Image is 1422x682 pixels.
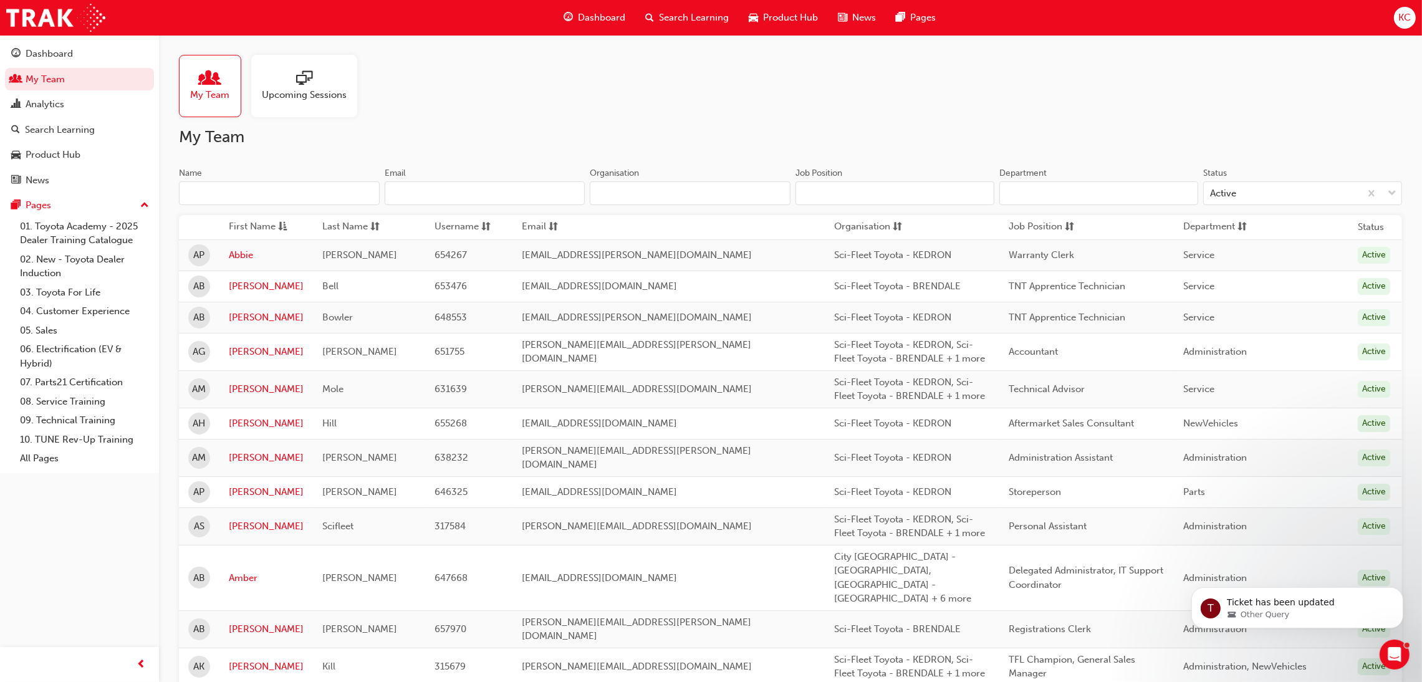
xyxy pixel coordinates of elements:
[435,418,467,429] span: 655268
[11,150,21,161] span: car-icon
[193,571,205,585] span: AB
[834,514,985,539] span: Sci-Fleet Toyota - KEDRON, Sci-Fleet Toyota - BRENDALE + 1 more
[179,127,1402,147] h2: My Team
[435,572,468,584] span: 647668
[179,55,251,117] a: My Team
[1203,167,1227,180] div: Status
[25,123,95,137] div: Search Learning
[229,248,304,262] a: Abbie
[1173,561,1422,648] iframe: Intercom notifications message
[1388,186,1396,202] span: down-icon
[193,416,206,431] span: AH
[251,55,367,117] a: Upcoming Sessions
[886,5,946,31] a: pages-iconPages
[999,167,1047,180] div: Department
[834,623,961,635] span: Sci-Fleet Toyota - BRENDALE
[1358,343,1390,360] div: Active
[229,219,276,235] span: First Name
[522,572,677,584] span: [EMAIL_ADDRESS][DOMAIN_NAME]
[1358,309,1390,326] div: Active
[11,175,21,186] span: news-icon
[838,10,847,26] span: news-icon
[834,339,985,365] span: Sci-Fleet Toyota - KEDRON, Sci-Fleet Toyota - BRENDALE + 1 more
[896,10,905,26] span: pages-icon
[11,99,21,110] span: chart-icon
[1358,247,1390,264] div: Active
[1009,219,1077,235] button: Job Positionsorting-icon
[26,198,51,213] div: Pages
[15,449,154,468] a: All Pages
[795,181,994,205] input: Job Position
[1183,281,1214,292] span: Service
[549,219,558,235] span: sorting-icon
[1009,312,1125,323] span: TNT Apprentice Technician
[1183,521,1247,532] span: Administration
[1358,484,1390,501] div: Active
[795,167,842,180] div: Job Position
[564,10,573,26] span: guage-icon
[229,485,304,499] a: [PERSON_NAME]
[522,383,752,395] span: [PERSON_NAME][EMAIL_ADDRESS][DOMAIN_NAME]
[15,411,154,430] a: 09. Technical Training
[322,346,397,357] span: [PERSON_NAME]
[910,11,936,25] span: Pages
[15,250,154,283] a: 02. New - Toyota Dealer Induction
[322,521,353,532] span: Scifleet
[229,660,304,674] a: [PERSON_NAME]
[15,283,154,302] a: 03. Toyota For Life
[590,181,790,205] input: Organisation
[1065,219,1074,235] span: sorting-icon
[193,451,206,465] span: AM
[1009,565,1163,590] span: Delegated Administrator, IT Support Coordinator
[229,519,304,534] a: [PERSON_NAME]
[15,373,154,392] a: 07. Parts21 Certification
[1183,486,1205,497] span: Parts
[262,88,347,102] span: Upcoming Sessions
[137,657,147,673] span: prev-icon
[322,219,368,235] span: Last Name
[15,392,154,411] a: 08. Service Training
[435,383,467,395] span: 631639
[385,167,406,180] div: Email
[834,377,985,402] span: Sci-Fleet Toyota - KEDRON, Sci-Fleet Toyota - BRENDALE + 1 more
[645,10,654,26] span: search-icon
[522,486,677,497] span: [EMAIL_ADDRESS][DOMAIN_NAME]
[229,571,304,585] a: Amber
[1009,418,1134,429] span: Aftermarket Sales Consultant
[1394,7,1416,29] button: KC
[229,382,304,396] a: [PERSON_NAME]
[26,173,49,188] div: News
[834,418,951,429] span: Sci-Fleet Toyota - KEDRON
[370,219,380,235] span: sorting-icon
[435,521,466,532] span: 317584
[522,617,751,642] span: [PERSON_NAME][EMAIL_ADDRESS][PERSON_NAME][DOMAIN_NAME]
[435,346,464,357] span: 651755
[5,194,154,217] button: Pages
[828,5,886,31] a: news-iconNews
[522,219,546,235] span: Email
[1210,186,1236,201] div: Active
[435,661,466,672] span: 315679
[1009,521,1087,532] span: Personal Assistant
[322,249,397,261] span: [PERSON_NAME]
[1358,449,1390,466] div: Active
[1183,383,1214,395] span: Service
[1358,415,1390,432] div: Active
[6,4,105,32] img: Trak
[522,521,752,532] span: [PERSON_NAME][EMAIL_ADDRESS][DOMAIN_NAME]
[522,219,590,235] button: Emailsorting-icon
[1358,278,1390,295] div: Active
[229,279,304,294] a: [PERSON_NAME]
[1380,640,1410,670] iframe: Intercom live chat
[1009,219,1062,235] span: Job Position
[5,93,154,116] a: Analytics
[590,167,639,180] div: Organisation
[194,485,205,499] span: AP
[1183,219,1252,235] button: Departmentsorting-icon
[191,88,230,102] span: My Team
[1358,220,1384,234] th: Status
[435,281,467,292] span: 653476
[322,486,397,497] span: [PERSON_NAME]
